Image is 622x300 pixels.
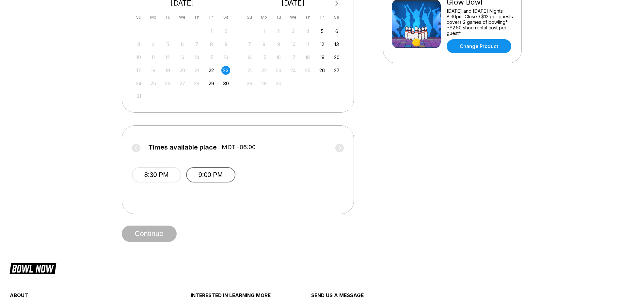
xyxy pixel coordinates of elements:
div: Not available Tuesday, September 16th, 2025 [274,53,283,62]
div: Not available Wednesday, September 17th, 2025 [289,53,297,62]
button: 8:30 PM [132,167,181,182]
div: Not available Monday, September 1st, 2025 [260,27,268,36]
div: Not available Sunday, September 7th, 2025 [245,40,254,49]
div: Not available Monday, September 29th, 2025 [260,79,268,88]
div: Not available Friday, August 8th, 2025 [207,40,216,49]
div: Su [134,13,143,22]
div: Choose Saturday, August 30th, 2025 [221,79,230,88]
div: Not available Thursday, August 7th, 2025 [192,40,201,49]
div: Not available Wednesday, September 24th, 2025 [289,66,297,75]
div: Not available Tuesday, September 23rd, 2025 [274,66,283,75]
div: Not available Tuesday, August 12th, 2025 [163,53,172,62]
div: Not available Monday, September 22nd, 2025 [260,66,268,75]
div: [DATE] and [DATE] Nights 8:30pm-Close *$12 per guests covers 2 games of bowling* *$2.50 shoe rent... [447,8,513,36]
a: Change Product [447,39,511,53]
div: Not available Sunday, August 31st, 2025 [134,92,143,101]
div: We [289,13,297,22]
div: Choose Friday, September 26th, 2025 [318,66,327,75]
div: Not available Thursday, August 14th, 2025 [192,53,201,62]
div: Not available Sunday, August 17th, 2025 [134,66,143,75]
div: Choose Friday, September 19th, 2025 [318,53,327,62]
div: Not available Friday, August 1st, 2025 [207,27,216,36]
div: month 2025-09 [244,26,342,88]
div: Choose Friday, August 29th, 2025 [207,79,216,88]
div: Th [303,13,312,22]
div: Choose Saturday, September 6th, 2025 [332,27,341,36]
div: Not available Thursday, September 4th, 2025 [303,27,312,36]
span: Times available place [148,144,217,151]
div: Tu [274,13,283,22]
div: Su [245,13,254,22]
div: Not available Sunday, September 14th, 2025 [245,53,254,62]
div: Tu [163,13,172,22]
div: Not available Tuesday, August 19th, 2025 [163,66,172,75]
div: Sa [332,13,341,22]
div: Choose Friday, August 22nd, 2025 [207,66,216,75]
div: Not available Saturday, August 9th, 2025 [221,40,230,49]
div: Not available Sunday, August 10th, 2025 [134,53,143,62]
div: Not available Thursday, August 28th, 2025 [192,79,201,88]
div: Not available Saturday, August 2nd, 2025 [221,27,230,36]
div: Not available Wednesday, September 10th, 2025 [289,40,297,49]
div: Sa [221,13,230,22]
div: Choose Friday, September 5th, 2025 [318,27,327,36]
div: Not available Wednesday, August 27th, 2025 [178,79,187,88]
div: Not available Wednesday, August 6th, 2025 [178,40,187,49]
div: Not available Monday, September 15th, 2025 [260,53,268,62]
div: Not available Tuesday, September 9th, 2025 [274,40,283,49]
div: Not available Thursday, August 21st, 2025 [192,66,201,75]
div: Choose Friday, September 12th, 2025 [318,40,327,49]
div: Not available Tuesday, August 5th, 2025 [163,40,172,49]
div: Not available Wednesday, August 20th, 2025 [178,66,187,75]
div: Mo [260,13,268,22]
div: Not available Friday, August 15th, 2025 [207,53,216,62]
div: Choose Saturday, August 23rd, 2025 [221,66,230,75]
div: Not available Thursday, September 25th, 2025 [303,66,312,75]
div: Not available Sunday, September 28th, 2025 [245,79,254,88]
div: Fr [207,13,216,22]
div: Choose Saturday, September 13th, 2025 [332,40,341,49]
div: Not available Tuesday, August 26th, 2025 [163,79,172,88]
div: Not available Sunday, September 21st, 2025 [245,66,254,75]
div: Not available Sunday, August 24th, 2025 [134,79,143,88]
div: Not available Thursday, September 11th, 2025 [303,40,312,49]
div: Mo [149,13,158,22]
div: Not available Tuesday, September 2nd, 2025 [274,27,283,36]
div: Not available Tuesday, September 30th, 2025 [274,79,283,88]
div: We [178,13,187,22]
div: Th [192,13,201,22]
div: month 2025-08 [134,26,231,101]
div: Not available Monday, August 4th, 2025 [149,40,158,49]
div: Not available Monday, August 18th, 2025 [149,66,158,75]
div: Not available Monday, August 11th, 2025 [149,53,158,62]
div: Fr [318,13,327,22]
div: Not available Sunday, August 3rd, 2025 [134,40,143,49]
div: Not available Wednesday, August 13th, 2025 [178,53,187,62]
span: MDT -06:00 [222,144,256,151]
div: Choose Saturday, September 20th, 2025 [332,53,341,62]
div: Choose Saturday, September 27th, 2025 [332,66,341,75]
div: Not available Monday, September 8th, 2025 [260,40,268,49]
div: Not available Wednesday, September 3rd, 2025 [289,27,297,36]
div: Not available Saturday, August 16th, 2025 [221,53,230,62]
button: 9:00 PM [186,167,235,182]
div: Not available Monday, August 25th, 2025 [149,79,158,88]
div: Not available Thursday, September 18th, 2025 [303,53,312,62]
